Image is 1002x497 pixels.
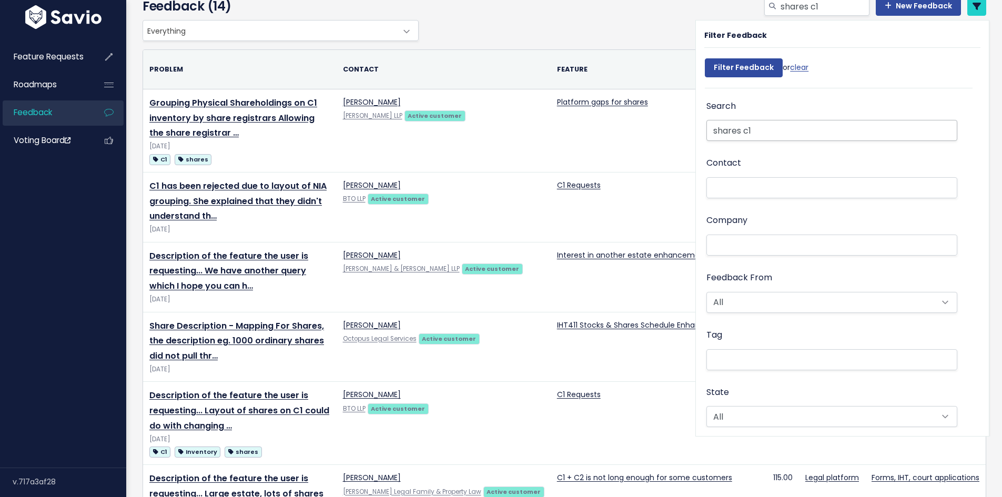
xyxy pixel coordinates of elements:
div: [DATE] [149,294,330,305]
a: [PERSON_NAME] [343,180,401,190]
th: Contact [337,50,551,89]
span: shares [225,447,261,458]
a: [PERSON_NAME] Legal Family & Property Law [343,488,481,496]
a: Interest in another estate enhancement [557,250,707,260]
img: logo-white.9d6f32f41409.svg [23,5,104,29]
a: Active customer [483,486,544,496]
span: shares [175,154,211,165]
span: Inventory [175,447,220,458]
label: Feedback From [706,270,772,286]
span: Roadmaps [14,79,57,90]
input: Search Feedback [706,120,957,141]
a: Feature Requests [3,45,87,69]
span: C1 [149,447,170,458]
span: C1 [149,154,170,165]
a: C1 [149,445,170,458]
a: C1 Requests [557,180,601,190]
span: Voting Board [14,135,70,146]
a: [PERSON_NAME] [343,97,401,107]
a: IHT411 Stocks & Shares Schedule Enhancements [557,320,733,330]
label: Search [706,99,736,114]
a: Description of the feature the user is requesting... Layout of shares on C1 could do with changing … [149,389,329,432]
label: Company [706,213,747,228]
a: [PERSON_NAME] LLP [343,111,402,120]
a: Grouping Physical Shareholdings on C1 inventory by share registrars Allowing the share registrar … [149,97,317,139]
a: Roadmaps [3,73,87,97]
label: Tag [706,328,722,343]
span: Feature Requests [14,51,84,62]
a: Active customer [462,263,523,273]
a: C1 has been rejected due to layout of NIA grouping. She explained that they didn't understand th… [149,180,327,222]
a: Active customer [368,193,429,204]
a: [PERSON_NAME] [343,389,401,400]
a: C1 Requests [557,389,601,400]
a: Platform gaps for shares [557,97,648,107]
a: Description of the feature the user is requesting... We have another query which I hope you can h… [149,250,308,292]
a: shares [175,153,211,166]
div: or [705,53,808,88]
a: BTO LLP [343,195,366,203]
a: clear [790,62,808,73]
a: Active customer [404,110,465,120]
span: Feedback [14,107,52,118]
div: [DATE] [149,141,330,152]
strong: Filter Feedback [704,30,767,40]
strong: Active customer [465,265,519,273]
a: Voting Board [3,128,87,153]
div: [DATE] [149,224,330,235]
strong: Active customer [422,334,476,343]
a: [PERSON_NAME] [343,250,401,260]
a: C1 [149,153,170,166]
th: Problem [143,50,337,89]
div: [DATE] [149,364,330,375]
a: [PERSON_NAME] & [PERSON_NAME] LLP [343,265,460,273]
a: Forms, IHT, court applications [872,472,979,483]
a: Legal platform [805,472,859,483]
a: [PERSON_NAME] [343,320,401,330]
label: State [706,385,729,400]
label: Contact [706,156,741,171]
strong: Active customer [371,404,425,413]
th: Feature [551,50,740,89]
a: Octopus Legal Services [343,334,417,343]
a: Active customer [368,403,429,413]
span: Everything [143,21,397,40]
a: C1 + C2 is not long enough for some customers [557,472,732,483]
a: Feedback [3,100,87,125]
strong: Active customer [408,111,462,120]
a: Active customer [419,333,480,343]
div: [DATE] [149,434,330,445]
a: Inventory [175,445,220,458]
strong: Active customer [371,195,425,203]
strong: Active customer [487,488,541,496]
a: [PERSON_NAME] [343,472,401,483]
a: BTO LLP [343,404,366,413]
div: v.717a3af28 [13,468,126,495]
input: Filter Feedback [705,58,783,77]
a: shares [225,445,261,458]
span: Everything [143,20,419,41]
a: Share Description - Mapping For Shares, the description eg. 1000 ordinary shares did not pull thr… [149,320,324,362]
